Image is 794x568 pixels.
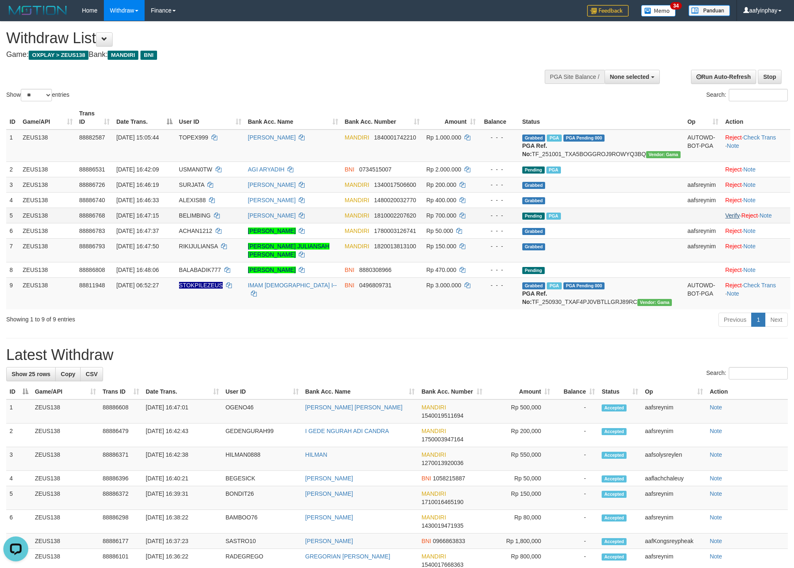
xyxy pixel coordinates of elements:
span: Accepted [602,538,627,545]
span: None selected [610,73,649,80]
span: MANDIRI [421,404,446,411]
label: Show entries [6,89,69,101]
span: Copy 1480020032770 to clipboard [374,197,416,203]
span: PGA Pending [563,282,605,289]
div: - - - [482,133,516,142]
span: Show 25 rows [12,371,50,377]
span: [DATE] 16:48:06 [116,267,159,273]
button: Open LiveChat chat widget [3,3,28,28]
th: ID: activate to sort column descending [6,384,32,399]
a: Note [710,553,722,560]
span: 88886768 [79,212,105,219]
span: BNI [345,282,354,289]
span: RIKIJULIANSA [179,243,218,250]
span: Vendor URL: https://trx31.1velocity.biz [646,151,681,158]
td: ZEUS138 [20,238,76,262]
label: Search: [706,89,788,101]
span: Grabbed [522,182,546,189]
a: [PERSON_NAME] [248,228,296,234]
span: Rp 200.000 [426,181,456,188]
a: Stop [758,70,782,84]
a: CSV [80,367,103,381]
input: Search: [729,89,788,101]
input: Search: [729,367,788,379]
a: 1 [751,313,765,327]
a: Note [743,166,756,173]
span: Accepted [602,491,627,498]
a: Note [710,428,722,434]
span: Nama rekening ada tanda titik/strip, harap diedit [179,282,223,289]
td: ZEUS138 [20,223,76,238]
img: Button%20Memo.svg [641,5,676,17]
td: aaflachchaleuy [642,471,706,486]
td: · [722,177,790,192]
span: [DATE] 16:47:15 [116,212,159,219]
span: Rp 50.000 [426,228,453,234]
a: Note [710,451,722,458]
td: 88886372 [99,486,143,510]
span: Rp 700.000 [426,212,456,219]
td: ZEUS138 [32,447,99,471]
a: [PERSON_NAME] [305,538,353,544]
span: Pending [522,267,545,274]
span: Accepted [602,428,627,435]
a: Reject [725,134,742,141]
th: Game/API: activate to sort column ascending [20,106,76,130]
span: Copy 1780003126741 to clipboard [374,228,416,234]
span: TOPEX999 [179,134,209,141]
td: 88886479 [99,424,143,447]
span: MANDIRI [345,228,369,234]
td: - [553,471,598,486]
span: Grabbed [522,135,546,142]
span: BNI [421,475,431,482]
span: Grabbed [522,197,546,204]
td: · · [722,208,790,223]
span: [DATE] 16:47:37 [116,228,159,234]
span: Copy 0496809731 to clipboard [359,282,392,289]
th: Action [706,384,788,399]
th: Game/API: activate to sort column ascending [32,384,99,399]
span: [DATE] 15:05:44 [116,134,159,141]
span: Rp 2.000.000 [426,166,461,173]
td: 88886608 [99,399,143,424]
td: · [722,162,790,177]
h4: Game: Bank: [6,51,521,59]
span: SURJATA [179,181,204,188]
a: [PERSON_NAME] JULIANSAH [PERSON_NAME] [248,243,329,258]
td: BONDIT26 [222,486,302,510]
span: Copy 1058215887 to clipboard [433,475,465,482]
a: Check Trans [743,282,776,289]
span: Copy [61,371,75,377]
a: Note [743,267,756,273]
th: User ID: activate to sort column ascending [176,106,245,130]
td: 5 [6,208,20,223]
a: GREGORIAN [PERSON_NAME] [305,553,391,560]
td: ZEUS138 [20,192,76,208]
a: Note [710,538,722,544]
div: - - - [482,266,516,274]
div: - - - [482,196,516,204]
span: Accepted [602,514,627,521]
a: Note [743,181,756,188]
td: 4 [6,471,32,486]
td: ZEUS138 [20,262,76,277]
a: Next [765,313,788,327]
td: aafsreynim [684,238,722,262]
a: Note [710,404,722,411]
span: Rp 470.000 [426,267,456,273]
td: - [553,424,598,447]
span: MANDIRI [345,197,369,203]
td: [DATE] 16:42:43 [143,424,222,447]
td: ZEUS138 [32,510,99,534]
td: 1 [6,399,32,424]
td: 7 [6,238,20,262]
div: - - - [482,242,516,250]
span: CSV [86,371,98,377]
span: Copy 1430019471935 to clipboard [421,522,463,529]
td: - [553,399,598,424]
th: Action [722,106,790,130]
td: Rp 1,800,000 [486,534,553,549]
td: 88886298 [99,510,143,534]
a: Reject [725,243,742,250]
th: Op: activate to sort column ascending [642,384,706,399]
